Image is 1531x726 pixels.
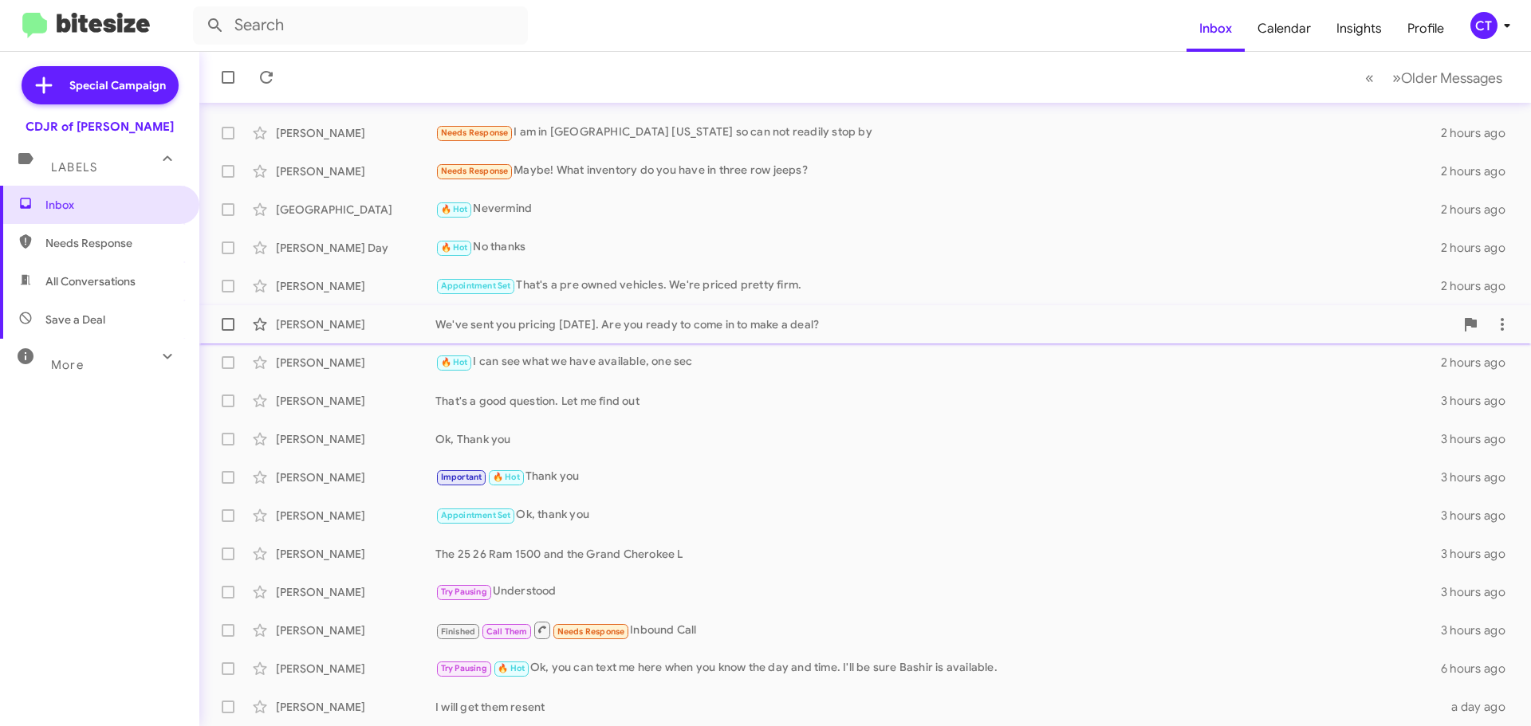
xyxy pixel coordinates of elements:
[1187,6,1245,52] a: Inbox
[435,238,1441,257] div: No thanks
[45,197,181,213] span: Inbox
[276,393,435,409] div: [PERSON_NAME]
[441,626,476,637] span: Finished
[1441,584,1518,600] div: 3 hours ago
[435,200,1441,218] div: Nevermind
[1392,68,1401,88] span: »
[1356,61,1512,94] nav: Page navigation example
[1441,622,1518,638] div: 3 hours ago
[1383,61,1512,94] button: Next
[441,472,482,482] span: Important
[435,620,1441,640] div: Inbound Call
[1441,278,1518,294] div: 2 hours ago
[1245,6,1324,52] a: Calendar
[1441,469,1518,485] div: 3 hours ago
[441,587,487,597] span: Try Pausing
[1441,508,1518,524] div: 3 hours ago
[1441,163,1518,179] div: 2 hours ago
[276,699,435,715] div: [PERSON_NAME]
[22,66,179,104] a: Special Campaign
[276,125,435,141] div: [PERSON_NAME]
[486,626,528,637] span: Call Them
[1470,12,1498,39] div: CT
[1395,6,1457,52] a: Profile
[1441,125,1518,141] div: 2 hours ago
[193,6,528,45] input: Search
[276,278,435,294] div: [PERSON_NAME]
[1365,68,1374,88] span: «
[276,202,435,218] div: [GEOGRAPHIC_DATA]
[276,163,435,179] div: [PERSON_NAME]
[435,277,1441,295] div: That's a pre owned vehicles. We're priced pretty firm.
[441,510,511,520] span: Appointment Set
[441,128,509,138] span: Needs Response
[276,355,435,371] div: [PERSON_NAME]
[1401,69,1502,87] span: Older Messages
[441,166,509,176] span: Needs Response
[276,240,435,256] div: [PERSON_NAME] Day
[1324,6,1395,52] a: Insights
[276,508,435,524] div: [PERSON_NAME]
[435,393,1441,409] div: That's a good question. Let me find out
[26,119,174,135] div: CDJR of [PERSON_NAME]
[435,506,1441,524] div: Ok, thank you
[51,358,84,372] span: More
[276,431,435,447] div: [PERSON_NAME]
[45,235,181,251] span: Needs Response
[1457,12,1513,39] button: CT
[1441,661,1518,677] div: 6 hours ago
[276,584,435,600] div: [PERSON_NAME]
[276,661,435,677] div: [PERSON_NAME]
[435,162,1441,180] div: Maybe! What inventory do you have in three row jeeps?
[1441,393,1518,409] div: 3 hours ago
[435,316,1454,332] div: We've sent you pricing [DATE]. Are you ready to come in to make a deal?
[441,357,468,367] span: 🔥 Hot
[435,583,1441,601] div: Understood
[1441,355,1518,371] div: 2 hours ago
[435,431,1441,447] div: Ok, Thank you
[1441,546,1518,562] div: 3 hours ago
[435,699,1442,715] div: I will get them resent
[69,77,166,93] span: Special Campaign
[441,242,468,253] span: 🔥 Hot
[493,472,520,482] span: 🔥 Hot
[441,663,487,673] span: Try Pausing
[276,546,435,562] div: [PERSON_NAME]
[435,124,1441,142] div: I am in [GEOGRAPHIC_DATA] [US_STATE] so can not readily stop by
[1442,699,1518,715] div: a day ago
[1356,61,1383,94] button: Previous
[435,546,1441,562] div: The 25 26 Ram 1500 and the Grand Cherokee L
[276,316,435,332] div: [PERSON_NAME]
[276,469,435,485] div: [PERSON_NAME]
[45,312,105,328] span: Save a Deal
[51,160,97,175] span: Labels
[441,281,511,291] span: Appointment Set
[1441,202,1518,218] div: 2 hours ago
[435,353,1441,371] div: I can see what we have available, one sec
[1441,431,1518,447] div: 3 hours ago
[45,273,136,289] span: All Conversations
[498,663,525,673] span: 🔥 Hot
[276,622,435,638] div: [PERSON_NAME]
[435,468,1441,486] div: Thank you
[1441,240,1518,256] div: 2 hours ago
[441,204,468,214] span: 🔥 Hot
[557,626,625,637] span: Needs Response
[435,659,1441,677] div: Ok, you can text me here when you know the day and time. I'll be sure Bashir is available.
